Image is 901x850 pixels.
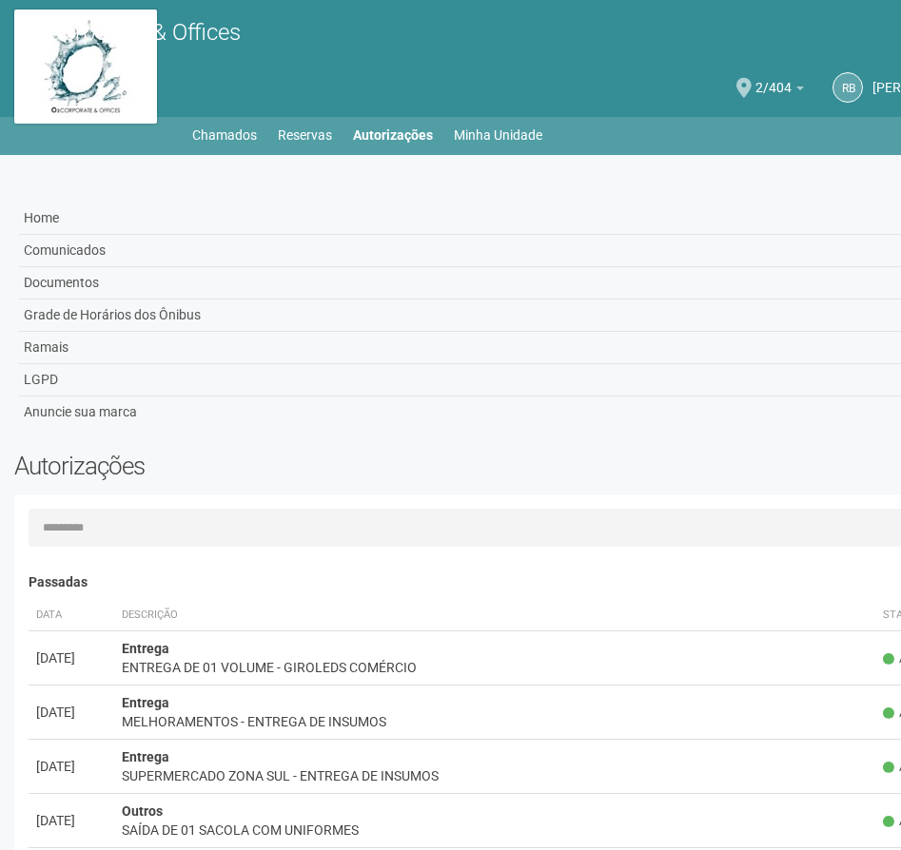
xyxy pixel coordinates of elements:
strong: Entrega [122,749,169,764]
a: Autorizações [353,122,433,148]
a: 2/404 [755,83,804,98]
div: MELHORAMENTOS - ENTREGA DE INSUMOS [122,712,868,731]
div: [DATE] [36,648,107,667]
a: RB [832,72,863,103]
h2: Autorizações [14,452,509,480]
a: Reservas [278,122,332,148]
div: SAÍDA DE 01 SACOLA COM UNIFORMES [122,821,868,840]
div: [DATE] [36,757,107,776]
img: logo.jpg [14,10,157,124]
span: O2 Corporate & Offices [14,19,241,46]
strong: Entrega [122,641,169,656]
a: Minha Unidade [454,122,542,148]
th: Descrição [114,600,875,631]
th: Data [29,600,114,631]
div: [DATE] [36,703,107,722]
span: 2/404 [755,62,792,95]
strong: Entrega [122,695,169,710]
strong: Outros [122,803,163,819]
div: SUPERMERCADO ZONA SUL - ENTREGA DE INSUMOS [122,766,868,785]
div: [DATE] [36,811,107,830]
a: Chamados [192,122,257,148]
div: ENTREGA DE 01 VOLUME - GIROLEDS COMÉRCIO [122,658,868,677]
